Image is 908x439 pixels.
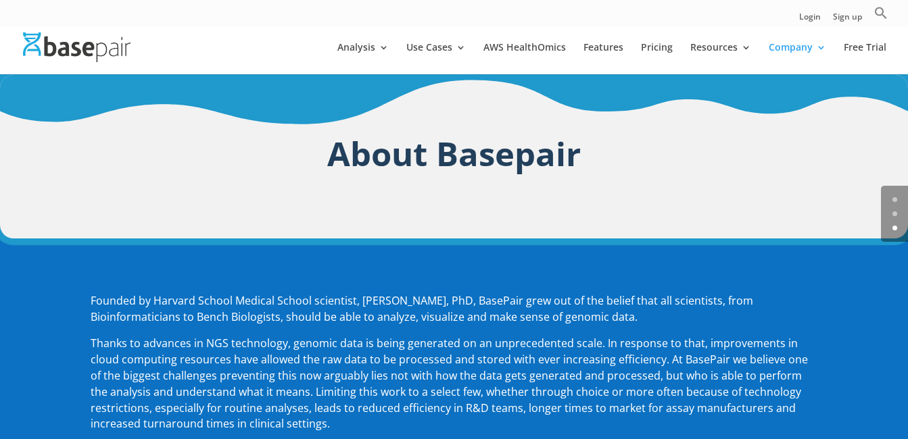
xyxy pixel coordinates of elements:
a: Analysis [337,43,389,74]
img: Basepair [23,32,130,61]
a: Features [583,43,623,74]
a: AWS HealthOmics [483,43,566,74]
a: Use Cases [406,43,466,74]
a: 0 [892,197,897,202]
a: Company [769,43,826,74]
h1: About Basepair [91,130,817,184]
a: Login [799,13,821,27]
a: 2 [892,226,897,230]
a: Sign up [833,13,862,27]
a: Free Trial [844,43,886,74]
p: Founded by Harvard School Medical School scientist, [PERSON_NAME], PhD, BasePair grew out of the ... [91,293,817,336]
a: Pricing [641,43,673,74]
a: Search Icon Link [874,6,888,27]
svg: Search [874,6,888,20]
a: 1 [892,211,897,216]
a: Resources [690,43,751,74]
span: Thanks to advances in NGS technology, genomic data is being generated on an unprecedented scale. ... [91,336,808,431]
